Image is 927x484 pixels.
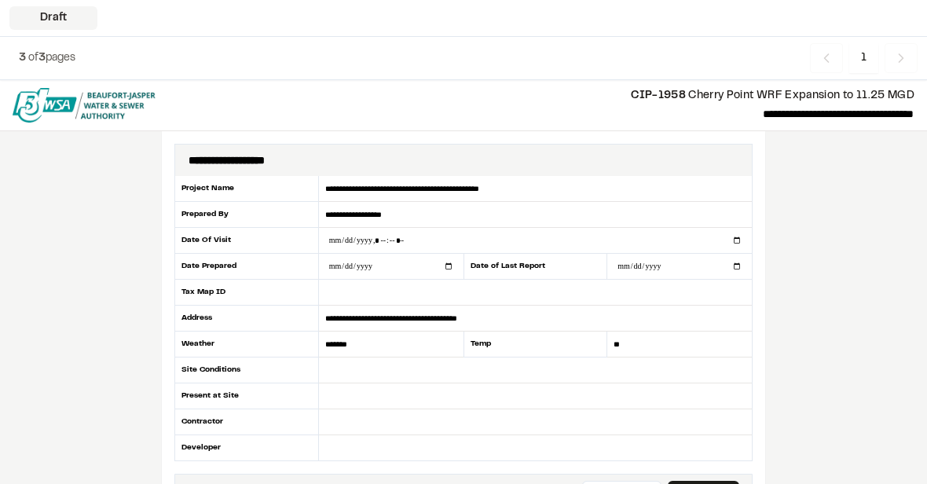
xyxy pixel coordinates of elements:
img: file [13,88,156,123]
p: Cherry Point WRF Expansion to 11.25 MGD [168,87,914,104]
span: 3 [19,53,26,63]
div: Site Conditions [174,357,319,383]
div: Tax Map ID [174,280,319,306]
div: Draft [9,6,97,30]
div: Weather [174,332,319,357]
span: CIP-1958 [631,91,686,101]
div: Prepared By [174,202,319,228]
div: Contractor [174,409,319,435]
span: 3 [38,53,46,63]
div: Date of Last Report [463,254,608,280]
div: Date Of Visit [174,228,319,254]
div: Project Name [174,176,319,202]
div: Date Prepared [174,254,319,280]
p: of pages [19,49,75,67]
nav: Navigation [810,43,918,73]
div: Address [174,306,319,332]
div: Present at Site [174,383,319,409]
div: Developer [174,435,319,460]
div: Temp [463,332,608,357]
span: 1 [849,43,878,73]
